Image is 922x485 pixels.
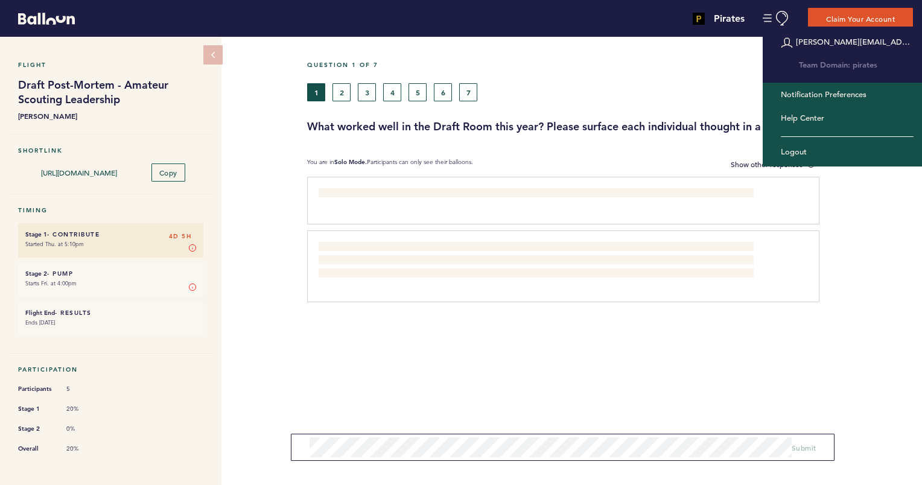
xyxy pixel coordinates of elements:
time: Started Thu. at 5:10pm [25,240,84,248]
button: Submit [792,442,816,454]
span: 4D 5H [169,230,192,242]
svg: Account Email [781,37,793,49]
h5: Flight [18,61,203,69]
small: Stage 1 [25,230,47,238]
button: 3 [358,83,376,101]
span: Overall [18,443,54,455]
span: Getting exposure to the Model Interpretability Plots was very helpful in understanding where a pl... [319,243,737,277]
h5: Shortlink [18,147,203,154]
h6: - Pump [25,270,196,277]
button: 1 [307,83,325,101]
button: 6 [434,83,452,101]
h6: - Results [25,309,196,317]
a: Logout [781,140,914,164]
button: 7 [459,83,477,101]
h3: What worked well in the Draft Room this year? Please surface each individual thought in a separat... [307,119,913,134]
button: 5 [409,83,427,101]
span: Stage 1 [18,403,54,415]
button: Manage Account [763,11,790,26]
b: [PERSON_NAME] [18,110,203,122]
h6: - Contribute [25,230,196,238]
button: 2 [332,83,351,101]
time: Starts Fri. at 4:00pm [25,279,77,287]
span: Submit [792,443,816,452]
a: Notification Preferences [781,83,914,107]
span: 5 [66,385,103,393]
h4: Pirates [714,11,745,26]
h5: Participation [18,366,203,373]
p: You are in Participants can only see their balloons. [307,158,473,171]
small: Flight End [25,309,55,317]
span: 0% [66,425,103,433]
time: Ends [DATE] [25,319,55,326]
h5: Question 1 of 7 [307,61,913,69]
span: Show other responses [731,159,803,169]
span: 20% [66,445,103,453]
span: I do think it is benificial to have the area supervisors in the room for the draft. I am glad tha... [319,189,717,199]
a: Help Center [781,107,914,131]
button: Copy [151,163,185,182]
svg: Balloon [18,13,75,25]
small: Stage 2 [25,270,47,277]
a: Balloon [9,12,75,25]
span: 20% [66,405,103,413]
button: 4 [383,83,401,101]
span: Participants [18,383,54,395]
b: Solo Mode. [334,158,367,166]
span: Stage 2 [18,423,54,435]
button: Claim Your Account [808,8,913,30]
span: Copy [159,168,177,177]
h5: Timing [18,206,203,214]
h1: Draft Post-Mortem - Amateur Scouting Leadership [18,78,203,107]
